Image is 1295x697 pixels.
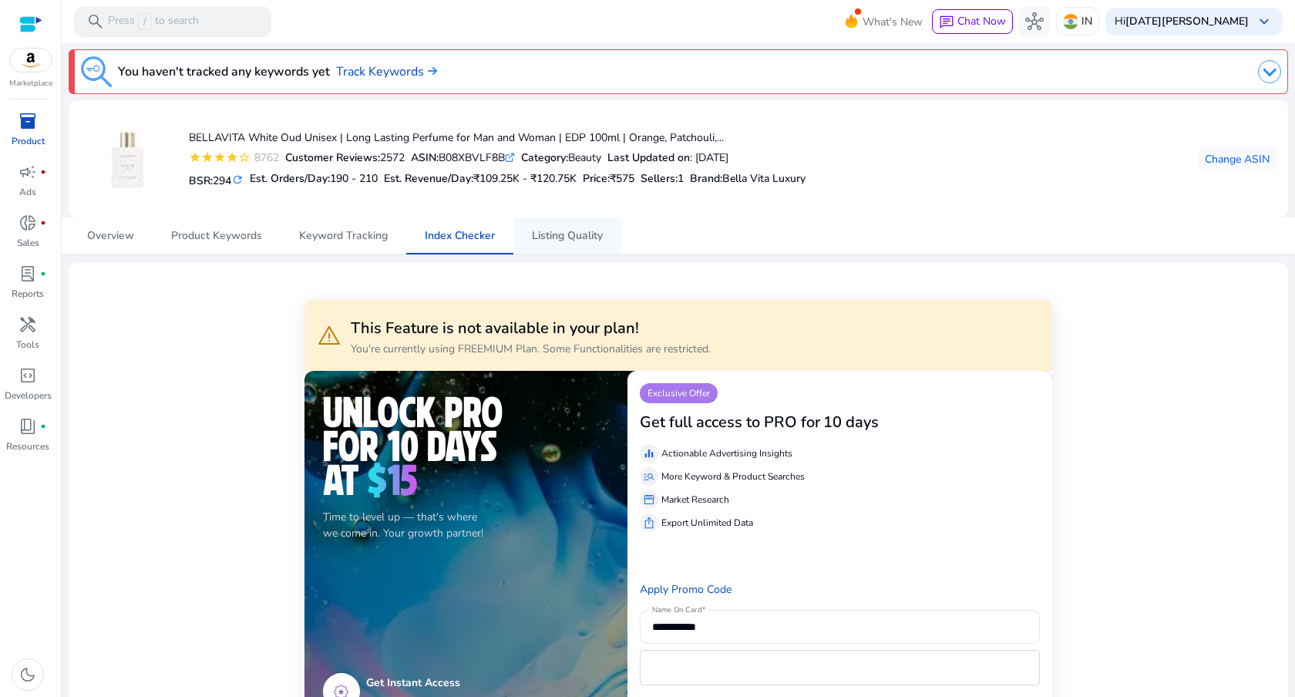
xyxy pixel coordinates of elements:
span: chat [939,15,954,30]
div: Beauty [521,150,601,166]
span: hub [1025,12,1044,31]
span: fiber_manual_record [40,169,46,175]
h4: BELLAVITA White Oud Unisex | Long Lasting Perfume for Man and Woman | EDP 100ml | Orange, Patchou... [189,132,806,145]
b: ASIN: [411,150,439,165]
span: / [138,13,152,30]
p: Tools [16,338,39,352]
span: What's New [863,8,923,35]
b: Customer Reviews: [285,150,380,165]
button: chatChat Now [932,9,1013,34]
span: ₹109.25K - ₹120.75K [473,171,577,186]
img: arrow-right.svg [424,66,437,76]
span: Listing Quality [532,231,603,241]
h5: Get Instant Access [366,677,523,690]
p: Hi [1115,16,1249,27]
h5: : [690,173,806,186]
div: 2572 [285,150,405,166]
span: 190 - 210 [330,171,378,186]
span: campaign [18,163,37,181]
span: dark_mode [18,665,37,684]
p: Ads [19,185,36,199]
h5: Est. Revenue/Day: [384,173,577,186]
p: Time to level up — that's where we come in. Your growth partner! [323,509,609,541]
span: ios_share [643,517,655,529]
p: Product [12,134,45,148]
p: Developers [5,389,52,402]
p: Export Unlimited Data [661,516,753,530]
h5: Sellers: [641,173,684,186]
mat-icon: star_border [238,151,251,163]
b: Category: [521,150,568,165]
mat-icon: star [214,151,226,163]
div: 8762 [251,150,279,166]
span: fiber_manual_record [40,271,46,277]
h3: This Feature is not available in your plan! [351,319,711,338]
mat-icon: star [201,151,214,163]
span: Chat Now [957,14,1006,29]
span: Change ASIN [1205,151,1270,167]
img: keyword-tracking.svg [81,56,112,87]
span: storefront [643,493,655,506]
b: Last Updated on [607,150,690,165]
p: Press to search [108,13,199,30]
mat-icon: star [189,151,201,163]
h3: 10 days [823,413,879,432]
img: 316E6uRXsAL._SS40_.jpg [99,130,156,188]
mat-icon: refresh [231,173,244,187]
button: Change ASIN [1199,146,1276,171]
span: Index Checker [425,231,495,241]
p: Reports [12,287,44,301]
p: Exclusive Offer [640,383,718,403]
span: search [86,12,105,31]
span: donut_small [18,214,37,232]
span: fiber_manual_record [40,220,46,226]
div: B08XBVLF8B [411,150,515,166]
span: warning [317,323,341,348]
span: Product Keywords [171,231,262,241]
span: Bella Vita Luxury [722,171,806,186]
span: keyboard_arrow_down [1255,12,1273,31]
iframe: Secure card payment input frame [648,652,1031,683]
span: inventory_2 [18,112,37,130]
span: equalizer [643,447,655,460]
p: Resources [6,439,49,453]
img: dropdown-arrow.svg [1258,60,1281,83]
span: ₹575 [610,171,634,186]
p: More Keyword & Product Searches [661,470,805,483]
img: in.svg [1063,14,1078,29]
b: [DATE][PERSON_NAME] [1125,14,1249,29]
p: You're currently using FREEMIUM Plan. Some Functionalities are restricted. [351,341,711,357]
h3: You haven't tracked any keywords yet [118,62,330,81]
span: Overview [87,231,134,241]
mat-icon: star [226,151,238,163]
h5: Est. Orders/Day: [250,173,378,186]
span: handyman [18,315,37,334]
span: Keyword Tracking [299,231,388,241]
span: 294 [213,173,231,188]
span: Brand [690,171,720,186]
mat-label: Name On Card [652,605,701,616]
span: manage_search [643,470,655,483]
p: Market Research [661,493,729,507]
h3: Get full access to PRO for [640,413,820,432]
span: code_blocks [18,366,37,385]
a: Track Keywords [336,62,437,81]
p: IN [1081,8,1092,35]
p: Actionable Advertising Insights [661,446,792,460]
span: book_4 [18,417,37,436]
div: : [DATE] [607,150,728,166]
p: Marketplace [9,78,52,89]
span: 1 [678,171,684,186]
span: fiber_manual_record [40,423,46,429]
a: Apply Promo Code [640,582,732,597]
h5: BSR: [189,171,244,188]
span: lab_profile [18,264,37,283]
p: Sales [17,236,39,250]
button: hub [1019,6,1050,37]
img: amazon.svg [10,49,52,72]
h5: Price: [583,173,634,186]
